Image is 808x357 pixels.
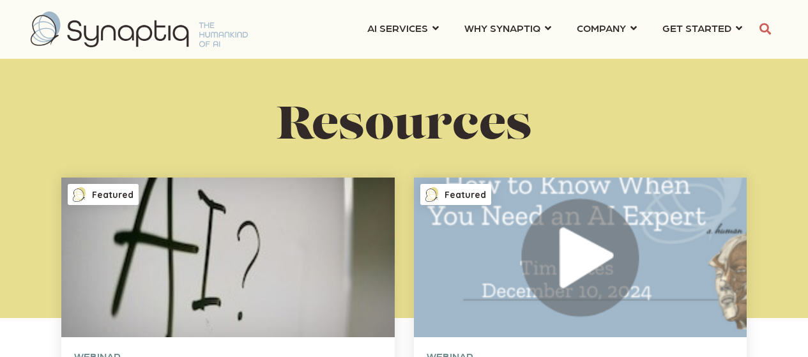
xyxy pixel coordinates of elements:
[367,19,428,36] span: AI SERVICES
[354,6,755,52] nav: menu
[464,19,540,36] span: WHY SYNAPTIQ
[577,19,626,36] span: COMPANY
[662,16,742,40] a: GET STARTED
[662,19,731,36] span: GET STARTED
[367,16,439,40] a: AI SERVICES
[577,16,637,40] a: COMPANY
[50,102,759,153] h1: Resources
[464,16,551,40] a: WHY SYNAPTIQ
[31,11,248,47] img: synaptiq logo-2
